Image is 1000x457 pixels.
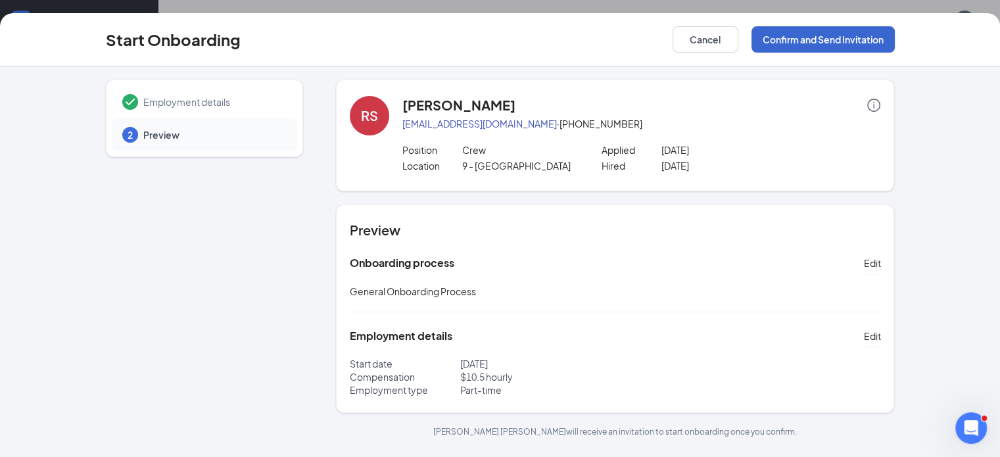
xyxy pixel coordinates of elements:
p: Position [402,143,462,156]
p: [DATE] [661,143,781,156]
span: 2 [128,128,133,141]
h3: Start Onboarding [106,28,241,51]
p: Part-time [460,383,615,397]
p: Location [402,159,462,172]
h4: [PERSON_NAME] [402,96,515,114]
p: Compensation [350,370,460,383]
p: · [PHONE_NUMBER] [402,117,881,130]
button: Edit [863,253,880,274]
p: Hired [602,159,661,172]
p: Employment type [350,383,460,397]
h5: Employment details [350,329,452,343]
svg: Checkmark [122,94,138,110]
span: Edit [863,256,880,270]
button: Cancel [673,26,738,53]
button: Edit [863,325,880,347]
a: [EMAIL_ADDRESS][DOMAIN_NAME] [402,118,557,130]
h4: Preview [350,221,881,239]
span: Edit [863,329,880,343]
p: Crew [462,143,581,156]
span: info-circle [867,99,880,112]
h5: Onboarding process [350,256,454,270]
p: [DATE] [460,357,615,370]
div: RS [361,107,378,125]
iframe: Intercom live chat [955,412,987,444]
span: General Onboarding Process [350,285,476,297]
p: 9 - [GEOGRAPHIC_DATA] [462,159,581,172]
span: Employment details [143,95,284,108]
button: Confirm and Send Invitation [751,26,895,53]
p: [DATE] [661,159,781,172]
span: Preview [143,128,284,141]
p: [PERSON_NAME] [PERSON_NAME] will receive an invitation to start onboarding once you confirm. [336,426,895,437]
p: Start date [350,357,460,370]
p: Applied [602,143,661,156]
p: $ 10.5 hourly [460,370,615,383]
